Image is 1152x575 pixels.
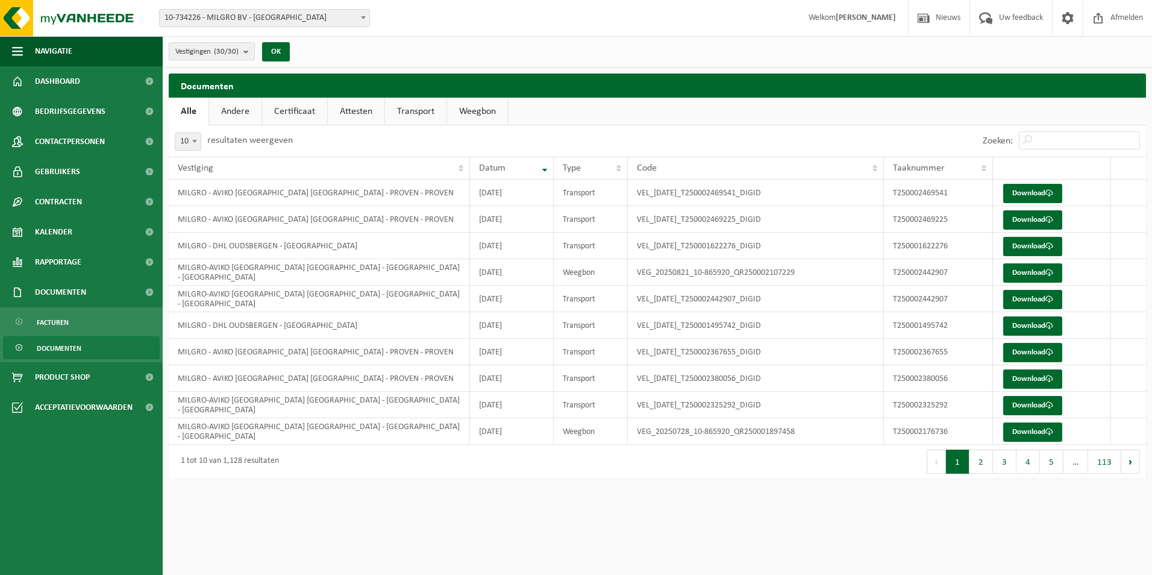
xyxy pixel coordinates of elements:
td: Transport [554,392,628,418]
label: Zoeken: [983,136,1013,146]
td: Weegbon [554,259,628,286]
span: Facturen [37,311,69,334]
td: T250002442907 [884,259,993,286]
count: (30/30) [214,48,239,55]
td: [DATE] [470,180,554,206]
button: 3 [993,450,1016,474]
span: Contactpersonen [35,127,105,157]
td: Weegbon [554,418,628,445]
td: T250002176736 [884,418,993,445]
button: 2 [969,450,993,474]
button: 113 [1088,450,1121,474]
td: VEL_[DATE]_T250001495742_DIGID [628,312,884,339]
button: 4 [1016,450,1040,474]
a: Transport [385,98,446,125]
button: OK [262,42,290,61]
td: MILGRO - AVIKO [GEOGRAPHIC_DATA] [GEOGRAPHIC_DATA] - PROVEN - PROVEN [169,365,470,392]
a: Download [1003,184,1062,203]
td: MILGRO-AVIKO [GEOGRAPHIC_DATA] [GEOGRAPHIC_DATA] - [GEOGRAPHIC_DATA] - [GEOGRAPHIC_DATA] [169,392,470,418]
span: 10-734226 - MILGRO BV - ROTTERDAM [160,10,369,27]
td: VEG_20250728_10-865920_QR250001897458 [628,418,884,445]
td: VEG_20250821_10-865920_QR250002107229 [628,259,884,286]
button: 5 [1040,450,1063,474]
td: Transport [554,312,628,339]
td: MILGRO-AVIKO [GEOGRAPHIC_DATA] [GEOGRAPHIC_DATA] - [GEOGRAPHIC_DATA] - [GEOGRAPHIC_DATA] [169,286,470,312]
span: Type [563,163,581,173]
td: VEL_[DATE]_T250002442907_DIGID [628,286,884,312]
td: T250001622276 [884,233,993,259]
a: Attesten [328,98,384,125]
a: Documenten [3,336,160,359]
span: Code [637,163,657,173]
a: Facturen [3,310,160,333]
td: [DATE] [470,233,554,259]
span: 10-734226 - MILGRO BV - ROTTERDAM [159,9,370,27]
a: Download [1003,423,1062,442]
button: Vestigingen(30/30) [169,42,255,60]
td: T250002380056 [884,365,993,392]
td: VEL_[DATE]_T250001622276_DIGID [628,233,884,259]
td: [DATE] [470,392,554,418]
iframe: chat widget [6,548,201,575]
td: [DATE] [470,286,554,312]
button: Next [1121,450,1140,474]
td: MILGRO - DHL OUDSBERGEN - [GEOGRAPHIC_DATA] [169,233,470,259]
a: Download [1003,210,1062,230]
td: T250002469541 [884,180,993,206]
div: 1 tot 10 van 1,128 resultaten [175,451,279,473]
td: T250002325292 [884,392,993,418]
td: MILGRO - AVIKO [GEOGRAPHIC_DATA] [GEOGRAPHIC_DATA] - PROVEN - PROVEN [169,180,470,206]
td: Transport [554,365,628,392]
td: [DATE] [470,206,554,233]
span: 10 [175,133,201,150]
span: Gebruikers [35,157,80,187]
td: T250002469225 [884,206,993,233]
td: T250001495742 [884,312,993,339]
span: Dashboard [35,66,80,96]
a: Download [1003,290,1062,309]
span: Navigatie [35,36,72,66]
td: Transport [554,286,628,312]
span: Contracten [35,187,82,217]
a: Download [1003,316,1062,336]
label: resultaten weergeven [207,136,293,145]
td: MILGRO - AVIKO [GEOGRAPHIC_DATA] [GEOGRAPHIC_DATA] - PROVEN - PROVEN [169,206,470,233]
span: Taaknummer [893,163,945,173]
a: Certificaat [262,98,327,125]
td: VEL_[DATE]_T250002469541_DIGID [628,180,884,206]
td: [DATE] [470,339,554,365]
td: VEL_[DATE]_T250002380056_DIGID [628,365,884,392]
td: VEL_[DATE]_T250002469225_DIGID [628,206,884,233]
a: Download [1003,237,1062,256]
a: Alle [169,98,208,125]
td: VEL_[DATE]_T250002325292_DIGID [628,392,884,418]
span: Rapportage [35,247,81,277]
td: [DATE] [470,418,554,445]
span: Documenten [37,337,81,360]
td: Transport [554,233,628,259]
a: Weegbon [447,98,508,125]
td: [DATE] [470,259,554,286]
td: Transport [554,180,628,206]
span: Acceptatievoorwaarden [35,392,133,423]
span: 10 [175,133,201,151]
span: … [1063,450,1088,474]
strong: [PERSON_NAME] [836,13,896,22]
button: Previous [927,450,946,474]
button: 1 [946,450,969,474]
td: T250002367655 [884,339,993,365]
span: Datum [479,163,506,173]
td: Transport [554,339,628,365]
a: Download [1003,369,1062,389]
span: Vestiging [178,163,213,173]
td: MILGRO-AVIKO [GEOGRAPHIC_DATA] [GEOGRAPHIC_DATA] - [GEOGRAPHIC_DATA] - [GEOGRAPHIC_DATA] [169,259,470,286]
h2: Documenten [169,74,1146,97]
td: [DATE] [470,365,554,392]
td: MILGRO-AVIKO [GEOGRAPHIC_DATA] [GEOGRAPHIC_DATA] - [GEOGRAPHIC_DATA] - [GEOGRAPHIC_DATA] [169,418,470,445]
td: MILGRO - AVIKO [GEOGRAPHIC_DATA] [GEOGRAPHIC_DATA] - PROVEN - PROVEN [169,339,470,365]
span: Product Shop [35,362,90,392]
a: Download [1003,396,1062,415]
a: Andere [209,98,261,125]
a: Download [1003,343,1062,362]
span: Kalender [35,217,72,247]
